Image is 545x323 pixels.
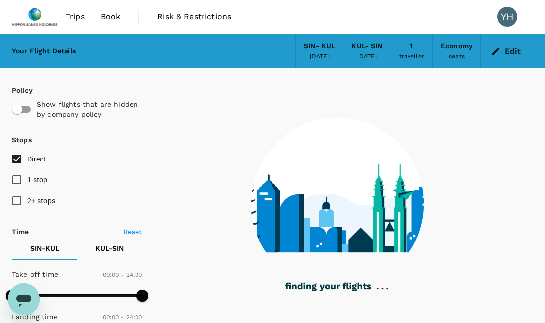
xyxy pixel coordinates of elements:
p: Landing time [12,312,58,322]
p: Reset [123,227,142,237]
div: [DATE] [357,52,377,62]
p: Take off time [12,269,58,279]
span: Direct [27,155,46,163]
strong: Stops [12,136,32,144]
div: Your Flight Details [12,46,76,57]
span: 00:00 - 24:00 [103,271,142,278]
p: Policy [12,85,19,95]
span: 1 stop [27,176,48,184]
p: SIN - KUL [30,243,59,253]
span: 2+ stops [27,197,55,205]
p: KUL - SIN [95,243,124,253]
div: Economy [441,41,473,52]
div: SIN - KUL [304,41,335,52]
span: Book [101,11,121,23]
div: seats [449,52,465,62]
span: 00:00 - 24:00 [103,314,142,321]
div: YH [497,7,517,27]
div: [DATE] [310,52,330,62]
g: finding your flights [285,283,371,292]
span: Risk & Restrictions [157,11,231,23]
iframe: Button to launch messaging window [8,283,40,315]
div: KUL - SIN [351,41,382,52]
span: Trips [66,11,85,23]
img: Nippon Sanso Holdings Singapore Pte Ltd [12,6,58,28]
g: . [387,288,389,289]
div: traveller [399,52,424,62]
g: . [382,288,384,289]
p: Show flights that are hidden by company policy [37,99,140,119]
div: 1 [410,41,413,52]
p: Time [12,227,29,237]
button: Edit [489,43,525,59]
g: . [377,288,379,289]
